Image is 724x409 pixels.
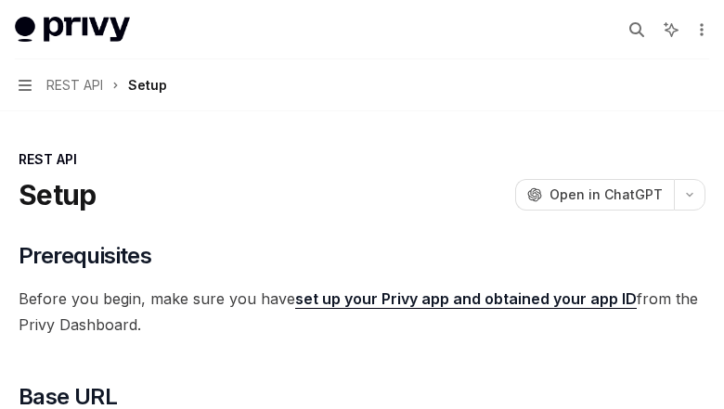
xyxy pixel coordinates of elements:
[46,74,103,96] span: REST API
[19,150,705,169] div: REST API
[691,17,709,43] button: More actions
[19,178,96,211] h1: Setup
[19,286,705,338] span: Before you begin, make sure you have from the Privy Dashboard.
[295,289,637,309] a: set up your Privy app and obtained your app ID
[515,179,674,211] button: Open in ChatGPT
[15,17,130,43] img: light logo
[549,185,663,204] span: Open in ChatGPT
[19,241,151,271] span: Prerequisites
[128,74,167,96] div: Setup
